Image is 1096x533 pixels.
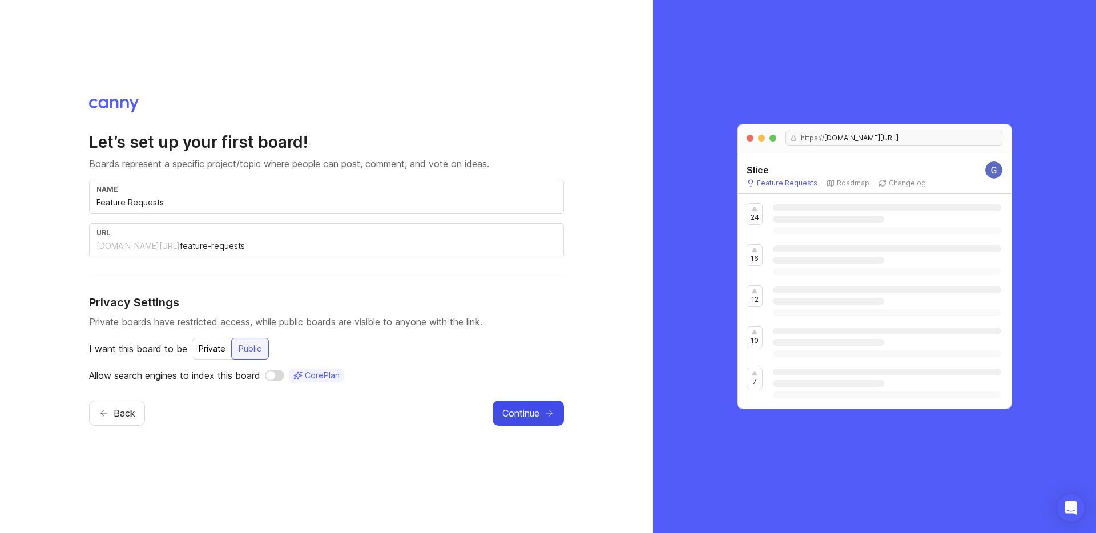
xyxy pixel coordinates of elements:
[89,99,139,112] img: Canny logo
[89,157,564,171] p: Boards represent a specific project/topic where people can post, comment, and vote on ideas.
[796,134,824,143] span: https://
[231,338,269,360] button: Public
[751,213,759,222] p: 24
[1057,494,1085,522] div: Open Intercom Messenger
[757,179,817,188] p: Feature Requests
[96,196,557,209] input: e.g. Feature Requests
[751,254,759,263] p: 16
[89,294,564,310] h4: Privacy Settings
[192,338,232,359] div: Private
[89,401,145,426] button: Back
[96,228,557,237] div: url
[89,342,187,356] p: I want this board to be
[751,336,759,345] p: 10
[985,161,1002,179] img: Gabrielle Giannella
[837,179,869,188] p: Roadmap
[305,370,340,381] span: Core Plan
[753,377,757,386] p: 7
[192,338,232,360] button: Private
[89,315,564,329] p: Private boards have restricted access, while public boards are visible to anyone with the link.
[493,401,564,426] button: Continue
[89,369,260,382] p: Allow search engines to index this board
[114,406,135,420] span: Back
[747,163,769,177] h5: Slice
[824,134,898,143] span: [DOMAIN_NAME][URL]
[96,185,557,193] div: name
[89,132,564,152] h2: Let’s set up your first board!
[502,406,539,420] span: Continue
[96,240,180,252] div: [DOMAIN_NAME][URL]
[889,179,926,188] p: Changelog
[751,295,759,304] p: 12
